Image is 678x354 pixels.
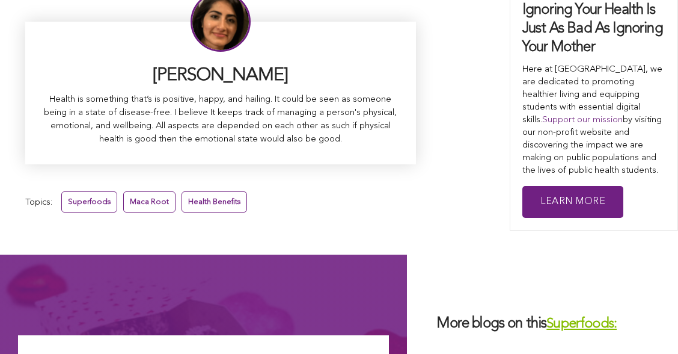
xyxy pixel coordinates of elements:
[123,191,176,213] a: Maca Root
[431,315,653,334] h3: More blogs on this
[546,317,617,331] a: Superfoods:
[61,191,117,213] a: Superfoods
[618,296,678,354] iframe: Chat Widget
[43,93,398,146] p: Health is something that’s is positive, happy, and hailing. It could be seen as someone being in ...
[182,191,247,213] a: Health Benefits
[25,194,52,211] span: Topics:
[43,64,398,87] h3: [PERSON_NAME]
[522,186,623,218] a: Learn More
